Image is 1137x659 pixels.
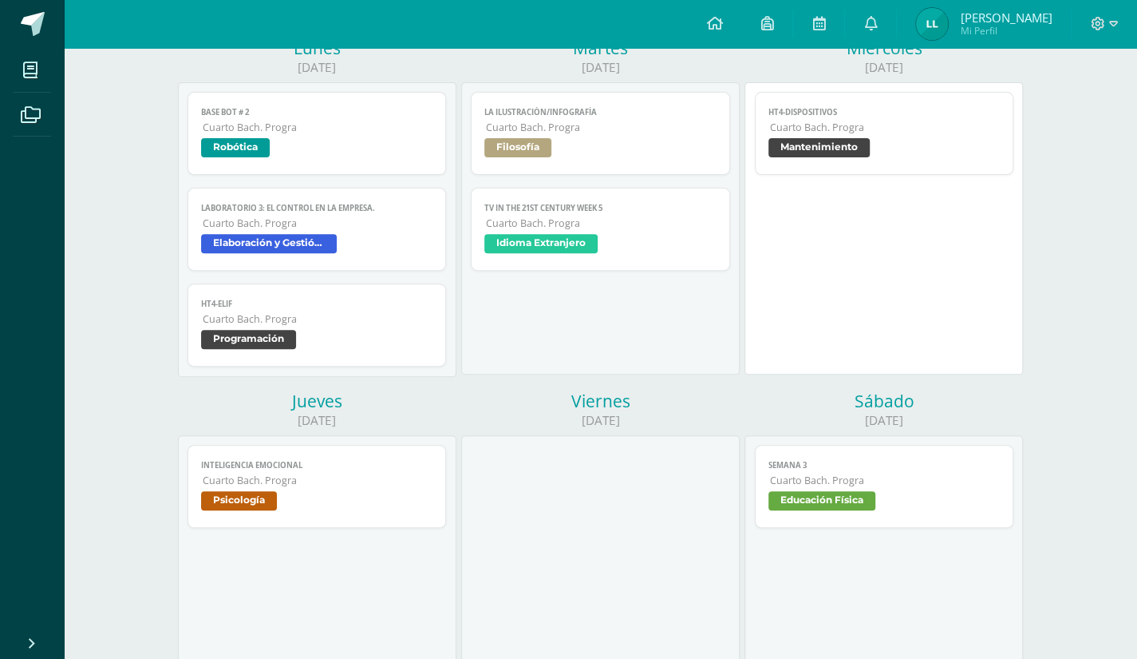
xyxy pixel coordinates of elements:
[188,188,447,271] a: LABORATORIO 3: El control en la empresa.Cuarto Bach. PrograElaboración y Gestión de proyectos
[188,445,447,528] a: Inteligencia emocionalCuarto Bach. PrograPsicología
[770,121,1001,134] span: Cuarto Bach. Progra
[744,59,1023,76] div: [DATE]
[484,203,717,213] span: TV in the 21st Century week 5
[178,37,456,59] div: Lunes
[461,390,740,412] div: Viernes
[201,107,433,117] span: Base bot # 2
[486,216,717,230] span: Cuarto Bach. Progra
[188,284,447,367] a: HT4-ELIFCuarto Bach. PrograProgramación
[203,121,433,134] span: Cuarto Bach. Progra
[201,491,277,510] span: Psicología
[201,203,433,213] span: LABORATORIO 3: El control en la empresa.
[484,107,717,117] span: La ilustración/infografía
[768,460,1001,470] span: Semana 3
[461,412,740,429] div: [DATE]
[960,24,1052,38] span: Mi Perfil
[768,138,870,157] span: Mantenimiento
[744,37,1023,59] div: Miércoles
[768,107,1001,117] span: HT4-Dispositivos
[755,445,1014,528] a: Semana 3Cuarto Bach. PrograEducación Física
[484,138,551,157] span: Filosofía
[768,491,875,510] span: Educación Física
[770,474,1001,487] span: Cuarto Bach. Progra
[203,216,433,230] span: Cuarto Bach. Progra
[201,299,433,309] span: HT4-ELIF
[201,460,433,470] span: Inteligencia emocional
[203,474,433,487] span: Cuarto Bach. Progra
[201,234,337,253] span: Elaboración y Gestión de proyectos
[744,412,1023,429] div: [DATE]
[461,37,740,59] div: Martes
[461,59,740,76] div: [DATE]
[486,121,717,134] span: Cuarto Bach. Progra
[203,312,433,326] span: Cuarto Bach. Progra
[201,138,270,157] span: Robótica
[916,8,948,40] img: 8bdd3acf431f0967450fd4ed4c12ace8.png
[471,188,730,271] a: TV in the 21st Century week 5Cuarto Bach. PrograIdioma Extranjero
[471,92,730,175] a: La ilustración/infografíaCuarto Bach. PrograFilosofía
[755,92,1014,175] a: HT4-DispositivosCuarto Bach. PrograMantenimiento
[744,390,1023,412] div: Sábado
[201,330,296,349] span: Programación
[188,92,447,175] a: Base bot # 2Cuarto Bach. PrograRobótica
[960,10,1052,26] span: [PERSON_NAME]
[178,390,456,412] div: Jueves
[484,234,598,253] span: Idioma Extranjero
[178,59,456,76] div: [DATE]
[178,412,456,429] div: [DATE]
